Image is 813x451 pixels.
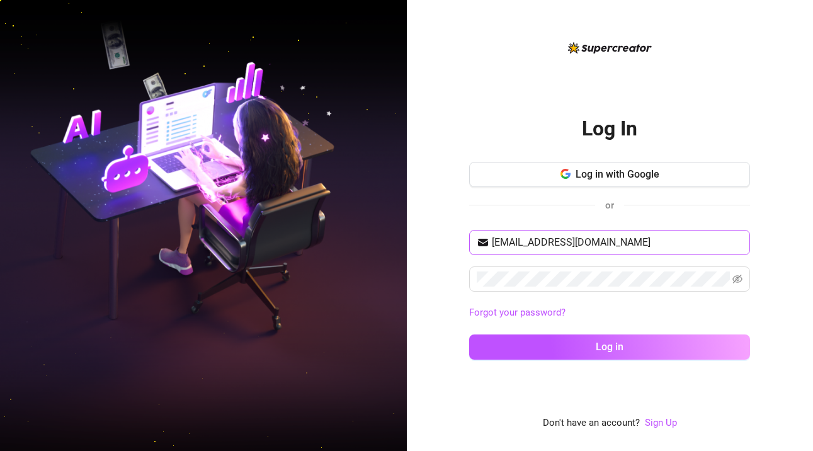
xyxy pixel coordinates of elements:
[469,162,750,187] button: Log in with Google
[568,42,652,54] img: logo-BBDzfeDw.svg
[469,334,750,360] button: Log in
[605,200,614,211] span: or
[645,417,677,428] a: Sign Up
[469,307,566,318] a: Forgot your password?
[576,168,659,180] span: Log in with Google
[543,416,640,431] span: Don't have an account?
[596,341,623,353] span: Log in
[469,305,750,321] a: Forgot your password?
[732,274,742,284] span: eye-invisible
[492,235,742,250] input: Your email
[582,116,637,142] h2: Log In
[645,416,677,431] a: Sign Up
